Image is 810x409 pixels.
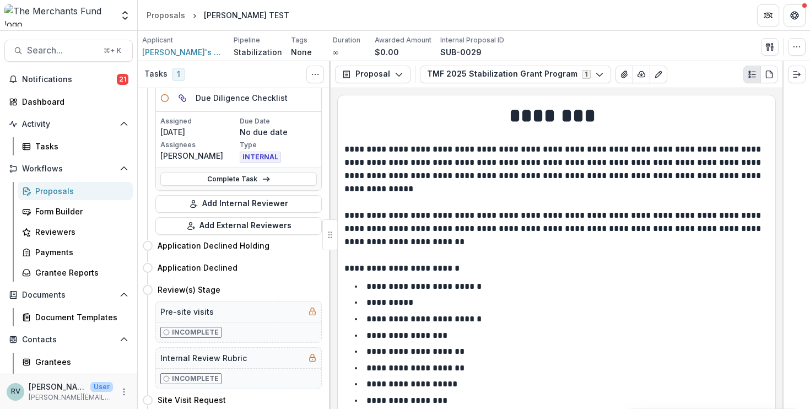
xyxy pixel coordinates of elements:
[22,335,115,345] span: Contacts
[35,356,124,368] div: Grantees
[4,115,133,133] button: Open Activity
[160,352,247,364] h5: Internal Review Rubric
[420,66,611,83] button: TMF 2025 Stabilization Grant Program1
[160,306,214,317] h5: Pre-site visits
[142,7,190,23] a: Proposals
[35,246,124,258] div: Payments
[375,46,399,58] p: $0.00
[160,173,317,186] a: Complete Task
[142,7,294,23] nav: breadcrumb
[18,243,133,261] a: Payments
[743,66,761,83] button: Plaintext view
[4,331,133,348] button: Open Contacts
[22,120,115,129] span: Activity
[160,150,237,162] p: [PERSON_NAME]
[4,93,133,111] a: Dashboard
[788,66,806,83] button: Expand right
[4,71,133,88] button: Notifications21
[375,35,431,45] p: Awarded Amount
[117,385,131,399] button: More
[101,45,123,57] div: ⌘ + K
[760,66,778,83] button: PDF view
[155,217,322,235] button: Add External Reviewers
[160,126,237,138] p: [DATE]
[650,66,667,83] button: Edit as form
[35,141,124,152] div: Tasks
[142,35,173,45] p: Applicant
[22,75,117,84] span: Notifications
[18,202,133,220] a: Form Builder
[18,182,133,200] a: Proposals
[172,327,219,337] p: Incomplete
[4,160,133,177] button: Open Workflows
[29,392,113,402] p: [PERSON_NAME][EMAIL_ADDRESS][DOMAIN_NAME]
[160,116,237,126] p: Assigned
[234,46,282,58] p: Stabilization
[234,35,260,45] p: Pipeline
[240,126,317,138] p: No due date
[440,46,482,58] p: SUB-0029
[117,74,128,85] span: 21
[291,35,307,45] p: Tags
[757,4,779,26] button: Partners
[90,382,113,392] p: User
[18,263,133,282] a: Grantee Reports
[35,267,124,278] div: Grantee Reports
[155,195,322,213] button: Add Internal Reviewer
[291,46,312,58] p: None
[18,137,133,155] a: Tasks
[172,68,185,81] span: 1
[22,164,115,174] span: Workflows
[144,69,168,79] h3: Tasks
[22,290,115,300] span: Documents
[160,140,237,150] p: Assignees
[784,4,806,26] button: Get Help
[29,381,86,392] p: [PERSON_NAME]
[158,262,237,273] h4: Application Declined
[18,308,133,326] a: Document Templates
[4,4,113,26] img: The Merchants Fund logo
[18,373,133,391] a: Communications
[196,92,288,104] h5: Due Diligence Checklist
[142,46,225,58] a: [PERSON_NAME]'s Apple Store
[18,353,133,371] a: Grantees
[35,311,124,323] div: Document Templates
[4,286,133,304] button: Open Documents
[4,40,133,62] button: Search...
[27,45,97,56] span: Search...
[35,226,124,238] div: Reviewers
[35,206,124,217] div: Form Builder
[172,374,219,384] p: Incomplete
[333,46,338,58] p: ∞
[240,116,317,126] p: Due Date
[147,9,185,21] div: Proposals
[333,35,360,45] p: Duration
[306,66,324,83] button: Toggle View Cancelled Tasks
[440,35,504,45] p: Internal Proposal ID
[615,66,633,83] button: View Attached Files
[22,96,124,107] div: Dashboard
[11,388,20,395] div: Rachael Viscidy
[158,240,269,251] h4: Application Declined Holding
[240,152,281,163] span: INTERNAL
[35,185,124,197] div: Proposals
[204,9,289,21] div: [PERSON_NAME] TEST
[117,4,133,26] button: Open entity switcher
[240,140,317,150] p: Type
[158,394,226,406] h4: Site Visit Request
[18,223,133,241] a: Reviewers
[335,66,411,83] button: Proposal
[158,284,220,295] h4: Review(s) Stage
[174,89,191,107] button: View dependent tasks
